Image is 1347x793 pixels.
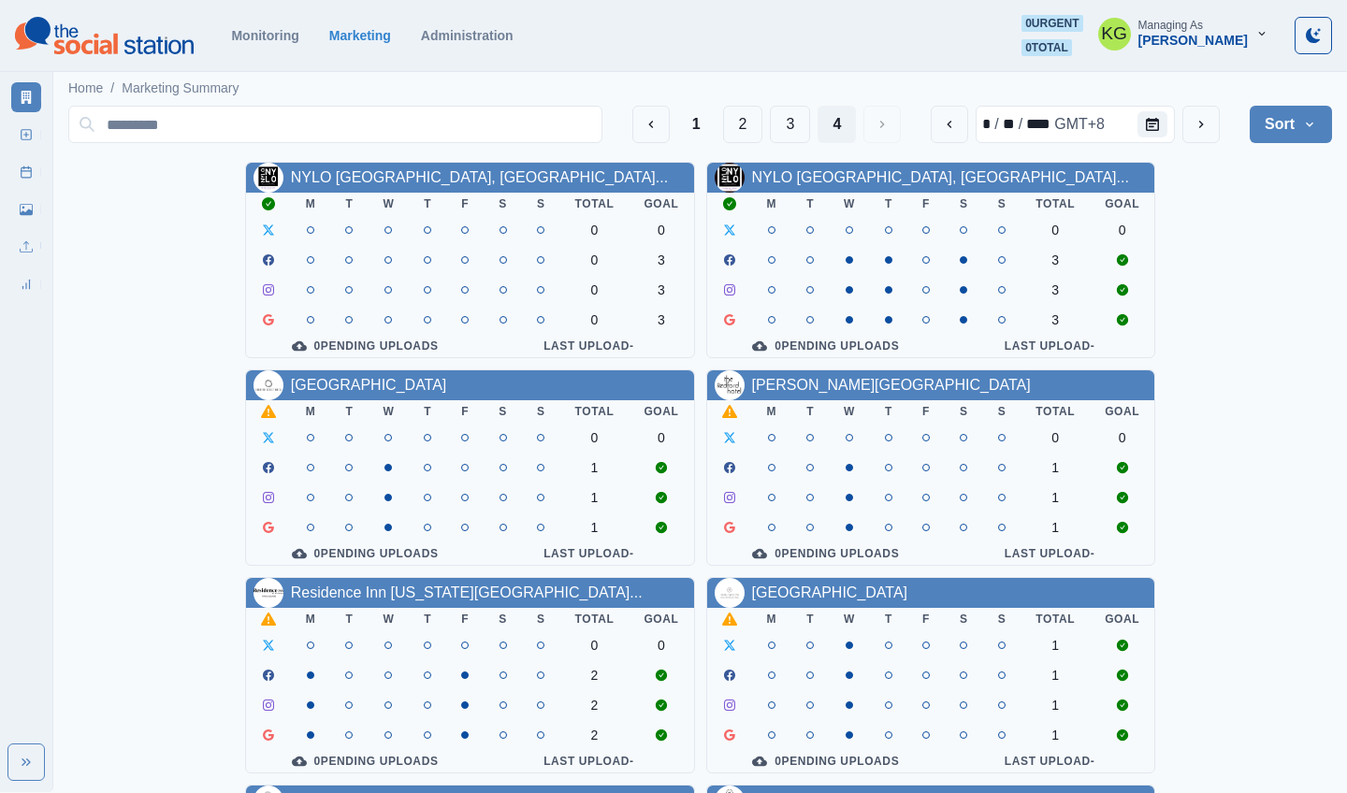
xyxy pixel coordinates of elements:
[1036,282,1075,297] div: 3
[1021,15,1082,32] span: 0 urgent
[1036,728,1075,743] div: 1
[752,400,792,423] th: M
[522,400,560,423] th: S
[770,106,810,143] button: Page 3
[11,157,41,187] a: Post Schedule
[1036,668,1075,683] div: 1
[368,400,409,423] th: W
[330,193,368,215] th: T
[1090,608,1154,630] th: Goal
[931,106,968,143] button: previous
[291,608,331,630] th: M
[11,195,41,224] a: Media Library
[907,400,945,423] th: F
[1036,490,1075,505] div: 1
[715,370,745,400] img: 950823415004318
[575,520,615,535] div: 1
[409,193,446,215] th: T
[644,312,678,327] div: 3
[677,106,716,143] button: First Page
[11,120,41,150] a: New Post
[960,754,1139,769] div: Last Upload -
[1105,430,1139,445] div: 0
[945,608,983,630] th: S
[368,193,409,215] th: W
[945,193,983,215] th: S
[629,193,693,215] th: Goal
[960,546,1139,561] div: Last Upload -
[980,113,992,136] div: month
[1021,608,1090,630] th: Total
[329,28,391,43] a: Marketing
[560,193,630,215] th: Total
[499,546,678,561] div: Last Upload -
[992,113,1000,136] div: /
[907,193,945,215] th: F
[752,584,908,600] a: [GEOGRAPHIC_DATA]
[945,400,983,423] th: S
[11,82,41,112] a: Marketing Summary
[1138,33,1248,49] div: [PERSON_NAME]
[629,400,693,423] th: Goal
[1101,11,1127,56] div: Katrina Gallardo
[1001,113,1017,136] div: day
[752,169,1129,185] a: NYLO [GEOGRAPHIC_DATA], [GEOGRAPHIC_DATA]...
[575,490,615,505] div: 1
[722,546,931,561] div: 0 Pending Uploads
[1024,113,1052,136] div: year
[11,269,41,299] a: Review Summary
[791,193,829,215] th: T
[722,339,931,353] div: 0 Pending Uploads
[1036,223,1075,238] div: 0
[818,106,856,143] button: Page 4
[409,400,446,423] th: T
[446,400,484,423] th: F
[110,79,114,98] span: /
[829,400,870,423] th: W
[484,400,522,423] th: S
[575,460,615,475] div: 1
[960,339,1139,353] div: Last Upload -
[1036,520,1075,535] div: 1
[983,193,1021,215] th: S
[291,400,331,423] th: M
[752,193,792,215] th: M
[499,339,678,353] div: Last Upload -
[1138,19,1203,32] div: Managing As
[499,754,678,769] div: Last Upload -
[791,608,829,630] th: T
[1036,698,1075,713] div: 1
[1036,638,1075,653] div: 1
[261,546,470,561] div: 0 Pending Uploads
[261,754,470,769] div: 0 Pending Uploads
[1036,460,1075,475] div: 1
[68,79,239,98] nav: breadcrumb
[253,578,283,608] img: 1506159289604456
[644,638,678,653] div: 0
[522,608,560,630] th: S
[291,377,447,393] a: [GEOGRAPHIC_DATA]
[980,113,1107,136] div: Date
[484,193,522,215] th: S
[1295,17,1332,54] button: Toggle Mode
[11,232,41,262] a: Uploads
[575,668,615,683] div: 2
[1017,113,1024,136] div: /
[1021,193,1090,215] th: Total
[715,578,745,608] img: 119611784774077
[421,28,514,43] a: Administration
[231,28,298,43] a: Monitoring
[1137,111,1167,137] button: Calendar
[1105,223,1139,238] div: 0
[644,430,678,445] div: 0
[575,312,615,327] div: 0
[522,193,560,215] th: S
[575,252,615,267] div: 0
[752,377,1031,393] a: [PERSON_NAME][GEOGRAPHIC_DATA]
[870,608,907,630] th: T
[1036,252,1075,267] div: 3
[907,608,945,630] th: F
[560,608,630,630] th: Total
[446,193,484,215] th: F
[644,223,678,238] div: 0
